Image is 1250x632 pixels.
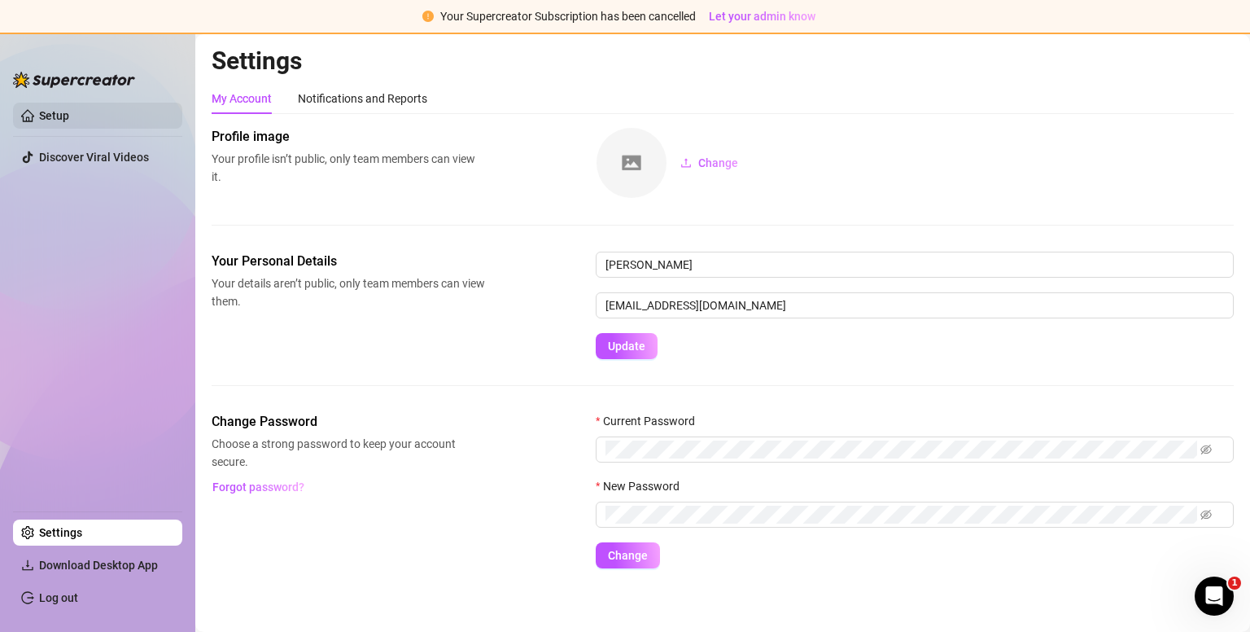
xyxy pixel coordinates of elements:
[13,72,135,88] img: logo-BBDzfeDw.svg
[680,157,692,169] span: upload
[39,151,149,164] a: Discover Viral Videos
[596,333,658,359] button: Update
[212,474,304,500] button: Forgot password?
[1200,444,1212,455] span: eye-invisible
[596,542,660,568] button: Change
[605,441,1197,459] input: Current Password
[212,481,304,494] span: Forgot password?
[597,128,667,198] img: square-placeholder.png
[596,477,690,495] label: New Password
[1195,577,1234,616] iframe: Intercom live chat
[698,156,738,169] span: Change
[422,11,434,22] span: exclamation-circle
[440,10,696,23] span: Your Supercreator Subscription has been cancelled
[212,46,1234,77] h2: Settings
[21,559,34,572] span: download
[702,7,822,26] button: Let your admin know
[39,559,158,572] span: Download Desktop App
[608,549,648,562] span: Change
[596,292,1234,318] input: Enter new email
[608,340,645,353] span: Update
[605,506,1197,524] input: New Password
[212,150,485,186] span: Your profile isn’t public, only team members can view it.
[1200,509,1212,520] span: eye-invisible
[212,274,485,310] span: Your details aren’t public, only team members can view them.
[596,412,706,430] label: Current Password
[212,435,485,471] span: Choose a strong password to keep your account secure.
[596,252,1234,278] input: Enter name
[212,90,272,108] div: My Account
[39,109,69,122] a: Setup
[1228,577,1241,590] span: 1
[667,150,751,176] button: Change
[39,526,82,539] a: Settings
[709,10,815,23] span: Let your admin know
[212,412,485,432] span: Change Password
[212,252,485,271] span: Your Personal Details
[212,127,485,147] span: Profile image
[298,90,427,108] div: Notifications and Reports
[39,591,78,604] a: Log out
